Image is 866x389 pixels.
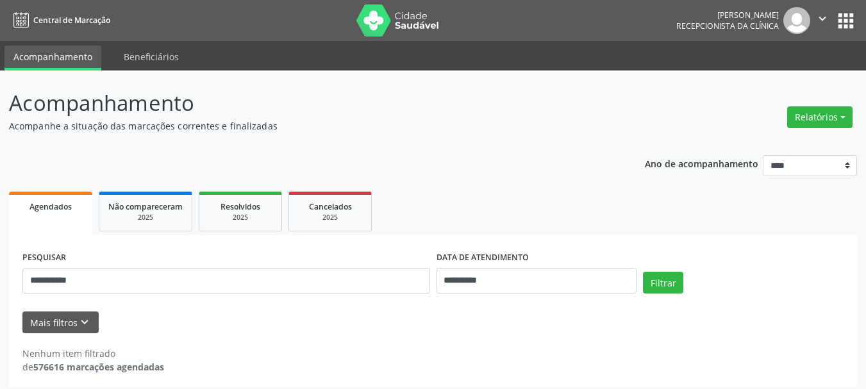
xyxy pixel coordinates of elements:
[783,7,810,34] img: img
[208,213,272,222] div: 2025
[9,119,603,133] p: Acompanhe a situação das marcações correntes e finalizadas
[22,248,66,268] label: PESQUISAR
[29,201,72,212] span: Agendados
[645,155,758,171] p: Ano de acompanhamento
[108,213,183,222] div: 2025
[676,21,779,31] span: Recepcionista da clínica
[437,248,529,268] label: DATA DE ATENDIMENTO
[22,347,164,360] div: Nenhum item filtrado
[108,201,183,212] span: Não compareceram
[9,87,603,119] p: Acompanhamento
[221,201,260,212] span: Resolvidos
[78,315,92,329] i: keyboard_arrow_down
[298,213,362,222] div: 2025
[815,12,829,26] i: 
[9,10,110,31] a: Central de Marcação
[810,7,835,34] button: 
[309,201,352,212] span: Cancelados
[835,10,857,32] button: apps
[33,15,110,26] span: Central de Marcação
[115,46,188,68] a: Beneficiários
[676,10,779,21] div: [PERSON_NAME]
[33,361,164,373] strong: 576616 marcações agendadas
[787,106,853,128] button: Relatórios
[22,311,99,334] button: Mais filtroskeyboard_arrow_down
[22,360,164,374] div: de
[643,272,683,294] button: Filtrar
[4,46,101,70] a: Acompanhamento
